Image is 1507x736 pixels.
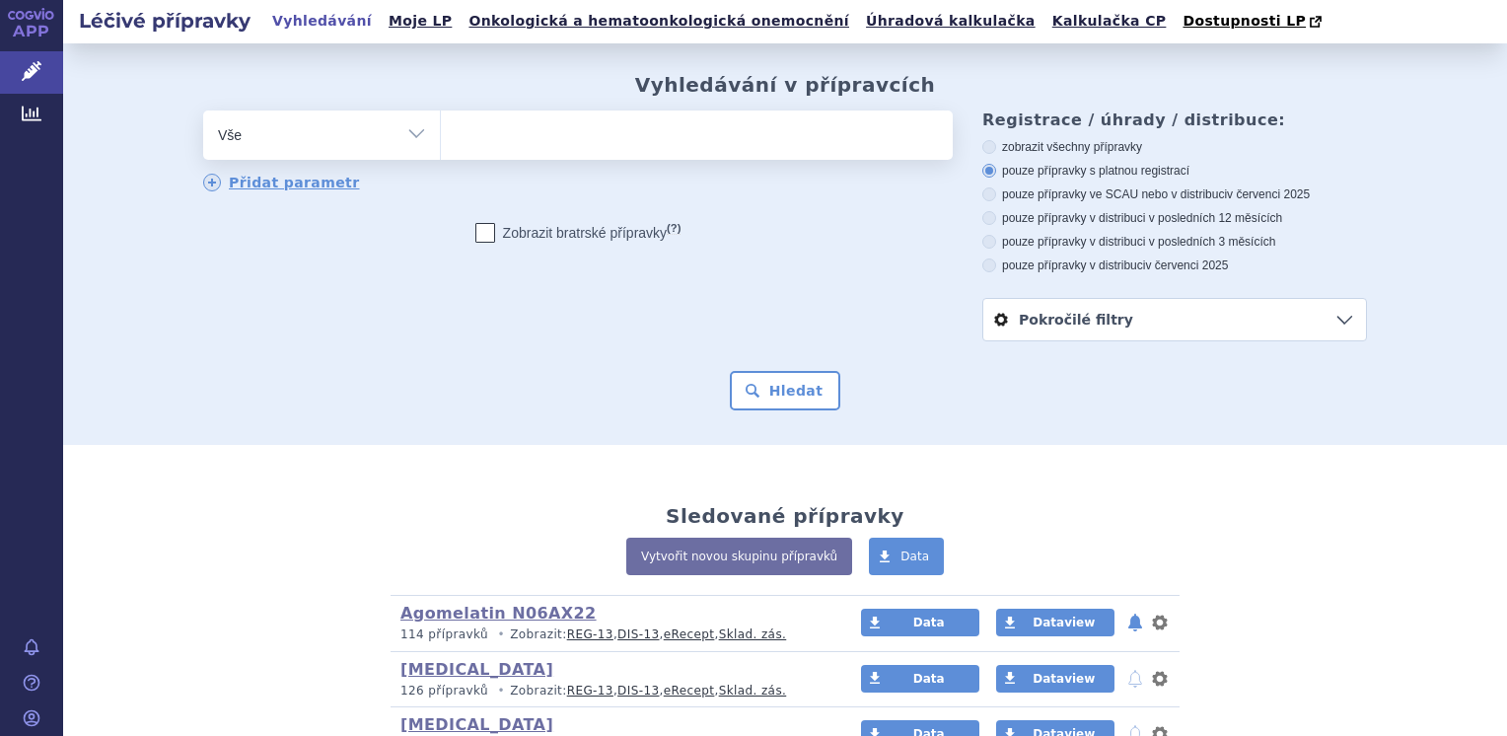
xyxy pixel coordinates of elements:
[996,665,1114,693] a: Dataview
[664,684,715,698] a: eRecept
[400,683,824,699] p: Zobrazit: , , ,
[400,684,488,698] span: 126 přípravků
[982,139,1367,155] label: zobrazit všechny přípravky
[861,665,979,693] a: Data
[475,223,682,243] label: Zobrazit bratrské přípravky
[667,222,681,235] abbr: (?)
[730,371,841,410] button: Hledat
[913,616,945,629] span: Data
[869,538,944,575] a: Data
[400,715,553,734] a: [MEDICAL_DATA]
[719,627,787,641] a: Sklad. zás.
[635,73,936,97] h2: Vyhledávání v přípravcích
[1227,187,1310,201] span: v červenci 2025
[982,258,1367,273] label: pouze přípravky v distribuci
[1177,8,1331,36] a: Dostupnosti LP
[266,8,378,35] a: Vyhledávání
[400,627,488,641] span: 114 přípravků
[982,186,1367,202] label: pouze přípravky ve SCAU nebo v distribuci
[617,627,659,641] a: DIS-13
[1046,8,1173,35] a: Kalkulačka CP
[492,683,510,699] i: •
[1150,667,1170,691] button: nastavení
[463,8,855,35] a: Onkologická a hematoonkologická onemocnění
[63,7,266,35] h2: Léčivé přípravky
[1125,667,1145,691] button: notifikace
[982,110,1367,129] h3: Registrace / úhrady / distribuce:
[1145,258,1228,272] span: v červenci 2025
[996,609,1114,636] a: Dataview
[567,627,613,641] a: REG-13
[626,538,852,575] a: Vytvořit novou skupinu přípravků
[1033,616,1095,629] span: Dataview
[900,550,929,563] span: Data
[860,8,1041,35] a: Úhradová kalkulačka
[983,299,1366,340] a: Pokročilé filtry
[1125,611,1145,634] button: notifikace
[664,627,715,641] a: eRecept
[203,174,360,191] a: Přidat parametr
[982,163,1367,179] label: pouze přípravky s platnou registrací
[982,210,1367,226] label: pouze přípravky v distribuci v posledních 12 měsících
[567,684,613,698] a: REG-13
[913,672,945,686] span: Data
[400,626,824,643] p: Zobrazit: , , ,
[400,604,597,623] a: Agomelatin N06AX22
[1033,672,1095,686] span: Dataview
[982,234,1367,250] label: pouze přípravky v distribuci v posledních 3 měsících
[400,660,553,679] a: [MEDICAL_DATA]
[1150,611,1170,634] button: nastavení
[666,504,904,528] h2: Sledované přípravky
[719,684,787,698] a: Sklad. zás.
[1183,13,1306,29] span: Dostupnosti LP
[861,609,979,636] a: Data
[383,8,458,35] a: Moje LP
[492,626,510,643] i: •
[617,684,659,698] a: DIS-13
